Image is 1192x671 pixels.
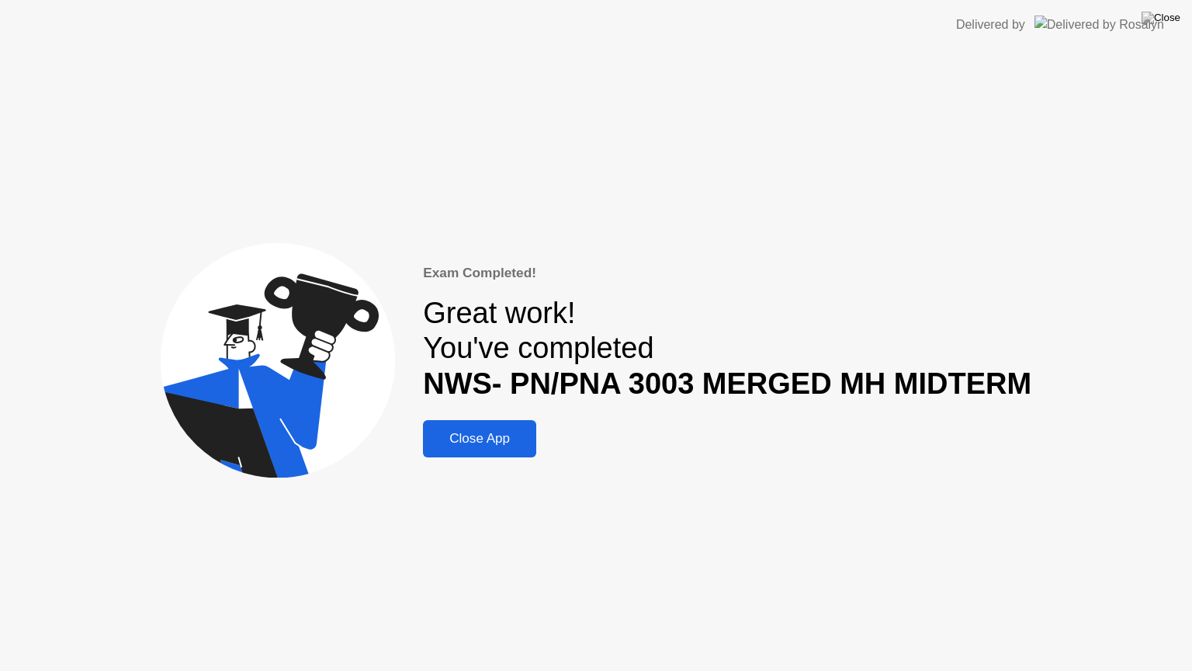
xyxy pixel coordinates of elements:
[956,16,1025,34] div: Delivered by
[428,431,532,447] div: Close App
[423,420,536,457] button: Close App
[1034,16,1164,33] img: Delivered by Rosalyn
[423,296,1031,402] div: Great work! You've completed
[423,367,1031,400] b: NWS- PN/PNA 3003 MERGED MH MIDTERM
[1142,12,1180,24] img: Close
[423,263,1031,283] div: Exam Completed!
